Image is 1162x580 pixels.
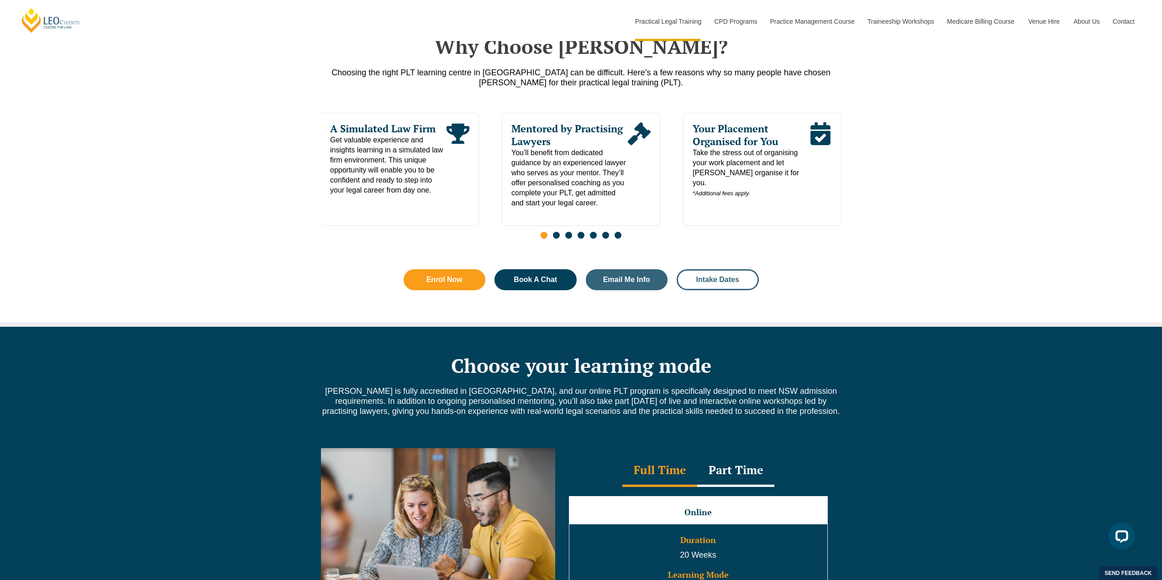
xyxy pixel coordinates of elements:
p: Choosing the right PLT learning centre in [GEOGRAPHIC_DATA] can be difficult. Here’s a few reason... [321,68,841,88]
span: [PERSON_NAME] is fully accredited in [GEOGRAPHIC_DATA], and our online PLT program is specificall... [322,387,840,416]
a: Book A Chat [494,269,577,290]
div: 1 / 7 [321,113,479,226]
div: 3 / 7 [683,113,841,226]
span: A Simulated Law Firm [330,122,447,135]
span: Go to slide 5 [590,232,597,239]
span: Take the stress out of organising your work placement and let [PERSON_NAME] organise it for you. [693,148,809,199]
a: Medicare Billing Course [940,2,1021,41]
a: Contact [1106,2,1141,41]
div: 2 / 7 [502,113,660,226]
span: Go to slide 4 [578,232,584,239]
a: [PERSON_NAME] Centre for Law [21,7,81,33]
a: About Us [1067,2,1106,41]
div: Read More [447,122,469,195]
span: Go to slide 2 [553,232,560,239]
div: Part Time [697,455,774,487]
a: Practical Legal Training [628,2,708,41]
p: 20 Weeks [570,549,826,561]
span: Your Placement Organised for You [693,122,809,148]
em: *Additional fees apply. [693,190,750,197]
span: Enrol Now [426,276,463,283]
h3: Duration [570,536,826,545]
span: Mentored by Practising Lawyers [511,122,628,148]
span: Go to slide 7 [615,232,621,239]
iframe: LiveChat chat widget [1101,519,1139,557]
h2: Choose your learning mode [321,354,841,377]
span: Go to slide 1 [541,232,547,239]
div: Full Time [622,455,697,487]
span: You’ll benefit from dedicated guidance by an experienced lawyer who serves as your mentor. They’l... [511,148,628,208]
a: Practice Management Course [763,2,861,41]
a: Venue Hire [1021,2,1067,41]
h2: Why Choose [PERSON_NAME]? [321,35,841,58]
div: Slides [321,113,841,244]
a: Email Me Info [586,269,668,290]
a: Traineeship Workshops [861,2,940,41]
a: Enrol Now [404,269,486,290]
span: Get valuable experience and insights learning in a simulated law firm environment. This unique op... [330,135,447,195]
h3: Learning Mode [570,570,826,580]
span: Intake Dates [696,276,739,283]
a: CPD Programs [707,2,763,41]
div: Read More [809,122,831,199]
span: Email Me Info [603,276,650,283]
span: Book A Chat [514,276,557,283]
div: Read More [628,122,651,208]
h3: Online [570,508,826,517]
span: Go to slide 6 [602,232,609,239]
a: Intake Dates [677,269,759,290]
span: Go to slide 3 [565,232,572,239]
